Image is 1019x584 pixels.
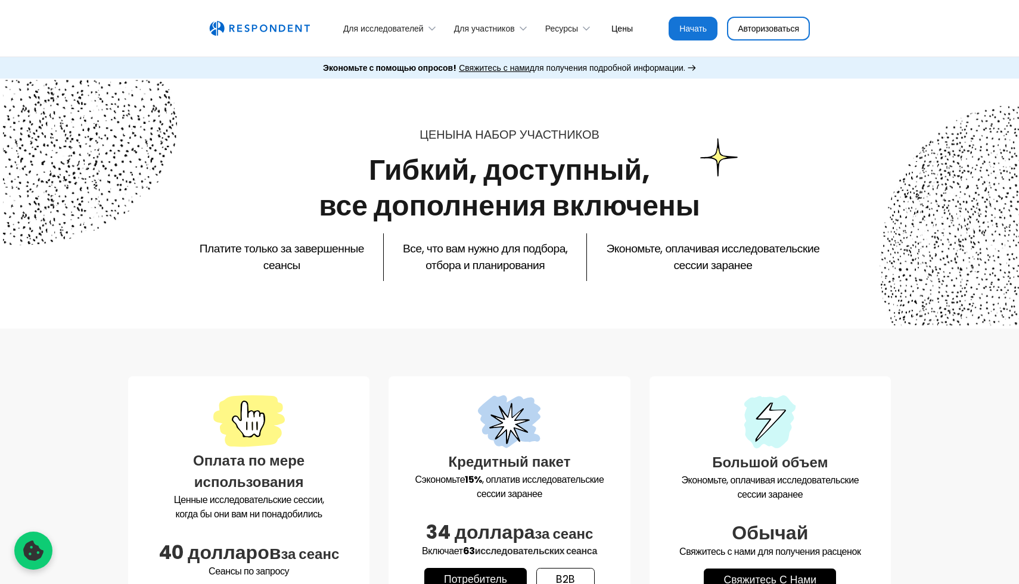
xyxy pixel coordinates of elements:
font: Свяжитесь с нами для получения расценок [679,545,861,558]
font: Начать [679,23,707,35]
font: Сэкономьте [415,473,465,486]
font: Для исследователей [343,23,424,35]
div: Для участников [448,14,539,42]
a: Авторизоваться [727,17,810,40]
font: Гибкий, доступный, [369,150,650,190]
a: дом [209,21,310,36]
font: для получения подробной информации. [530,62,685,74]
font: отбора и планирования [425,257,545,273]
font: Кредитный пакет [449,452,571,471]
div: Ресурсы [539,14,602,42]
font: Ресурсы [545,23,578,35]
font: сессии заранее [477,487,542,501]
font: Ценные исследовательские сессии, [174,493,324,507]
font: сессии заранее [673,257,752,273]
div: Для исследователей [337,14,448,42]
a: Начать [669,17,717,40]
font: 15% [465,473,482,486]
font: 40 долларов [159,539,281,566]
font: Авторизоваться [738,23,799,35]
font: Сеансы по запросу [209,564,289,578]
font: Платите только за завершенные [200,241,364,257]
font: Включает [422,544,463,558]
font: Экономьте с помощью опросов! [323,62,456,74]
font: исследовательских сеанса [475,544,597,558]
font: на набор участников [455,126,599,143]
font: когда бы они вам ни понадобились [176,507,322,521]
font: 63 [463,544,475,558]
font: Экономьте, оплачивая исследовательские [681,473,859,487]
font: Оплата по мере использования [193,451,305,492]
font: за сеанс [535,524,593,544]
font: Большой объем [712,452,828,472]
font: Обычай [732,519,808,546]
font: Свяжитесь с нами [459,62,529,74]
a: Цены [602,14,642,42]
font: Экономьте, оплачивая исследовательские [606,241,819,257]
font: ЦЕНЫ [420,126,455,143]
font: 34 доллара [426,519,535,545]
font: все дополнения включены [319,186,700,226]
font: сеансы [263,257,300,273]
img: Логотип пользовательского интерфейса без названия [209,21,310,36]
font: , оплатив исследовательские [482,473,604,486]
font: Цены [611,23,633,35]
font: сессии заранее [737,488,803,501]
font: за сеанс [281,544,339,564]
font: Все, что вам нужно для подбора, [403,241,567,257]
font: Для участников [454,23,515,35]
